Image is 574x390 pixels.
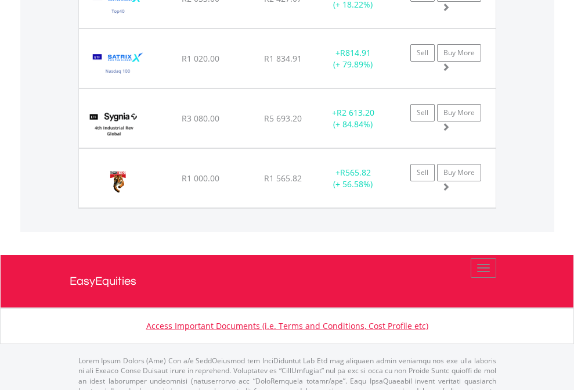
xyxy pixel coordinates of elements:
img: EQU.ZA.STXNDQ.png [85,44,151,85]
span: R1 000.00 [182,173,219,184]
a: Buy More [437,164,481,181]
img: EQU.ZA.SYG4IR.png [85,103,143,145]
a: Access Important Documents (i.e. Terms and Conditions, Cost Profile etc) [146,320,428,331]
span: R814.91 [340,47,371,58]
span: R5 693.20 [264,113,302,124]
img: EQU.ZA.TBS.png [85,163,150,205]
a: Sell [410,44,435,62]
span: R1 020.00 [182,53,219,64]
a: Sell [410,164,435,181]
a: Sell [410,104,435,121]
span: R3 080.00 [182,113,219,124]
a: Buy More [437,104,481,121]
a: Buy More [437,44,481,62]
div: + (+ 84.84%) [317,107,389,130]
div: + (+ 79.89%) [317,47,389,70]
a: EasyEquities [70,255,505,307]
span: R1 834.91 [264,53,302,64]
span: R2 613.20 [337,107,374,118]
div: + (+ 56.58%) [317,167,389,190]
span: R565.82 [340,167,371,178]
span: R1 565.82 [264,173,302,184]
